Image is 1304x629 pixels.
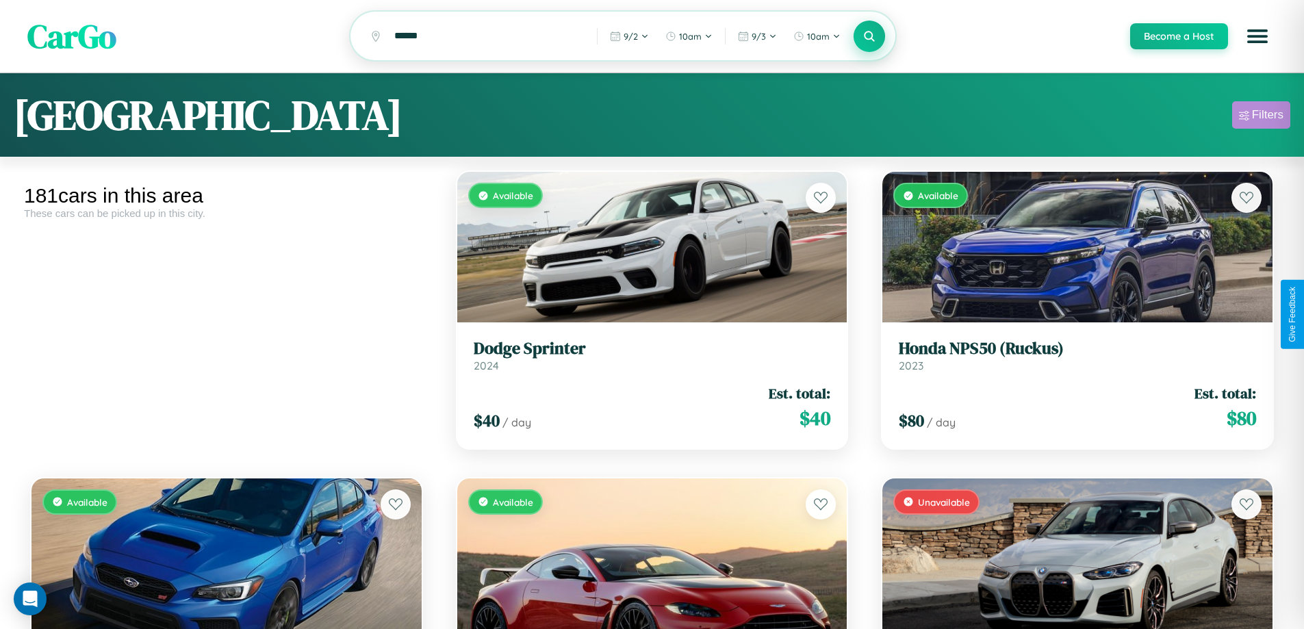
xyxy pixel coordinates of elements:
[899,409,924,432] span: $ 80
[1232,101,1290,129] button: Filters
[474,339,831,359] h3: Dodge Sprinter
[493,190,533,201] span: Available
[918,190,958,201] span: Available
[800,405,830,432] span: $ 40
[603,25,656,47] button: 9/2
[24,184,429,207] div: 181 cars in this area
[1130,23,1228,49] button: Become a Host
[67,496,107,508] span: Available
[1288,287,1297,342] div: Give Feedback
[899,339,1256,372] a: Honda NPS50 (Ruckus)2023
[899,359,923,372] span: 2023
[927,415,956,429] span: / day
[679,31,702,42] span: 10am
[769,383,830,403] span: Est. total:
[918,496,970,508] span: Unavailable
[1227,405,1256,432] span: $ 80
[14,87,402,143] h1: [GEOGRAPHIC_DATA]
[14,582,47,615] div: Open Intercom Messenger
[624,31,638,42] span: 9 / 2
[493,496,533,508] span: Available
[27,14,116,59] span: CarGo
[1194,383,1256,403] span: Est. total:
[1252,108,1283,122] div: Filters
[474,339,831,372] a: Dodge Sprinter2024
[474,409,500,432] span: $ 40
[899,339,1256,359] h3: Honda NPS50 (Ruckus)
[659,25,719,47] button: 10am
[24,207,429,219] div: These cars can be picked up in this city.
[502,415,531,429] span: / day
[787,25,847,47] button: 10am
[474,359,499,372] span: 2024
[807,31,830,42] span: 10am
[1238,17,1277,55] button: Open menu
[731,25,784,47] button: 9/3
[752,31,766,42] span: 9 / 3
